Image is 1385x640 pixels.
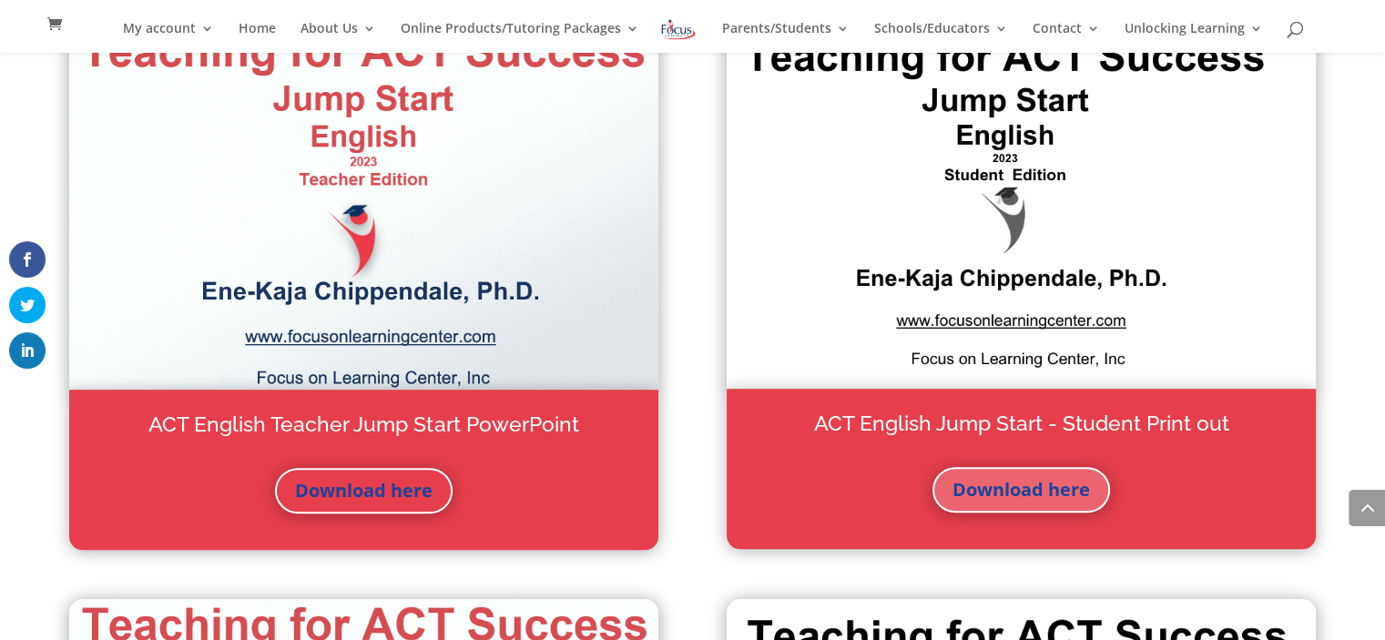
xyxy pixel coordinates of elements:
a: Download here [932,467,1110,513]
a: Schools/Educators [874,22,1008,53]
a: Parents/Students [722,22,850,53]
h2: ACT English Jump Start - Student Print out [763,408,1279,449]
img: Screenshot 2023-06-22 at 11.38.04 AM [69,24,658,391]
a: Download here [275,468,453,513]
img: Screenshot 2023-06-22 at 11.37.01 AM [727,24,1316,390]
a: Home [239,22,276,53]
a: My account [123,22,214,53]
a: About Us [300,22,376,53]
img: Focus on Learning [659,16,698,43]
a: Online Products/Tutoring Packages [401,22,639,53]
a: Contact [1033,22,1100,53]
h2: ACT English Teacher Jump Start PowerPoint [106,409,622,450]
a: Unlocking Learning [1125,22,1263,53]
